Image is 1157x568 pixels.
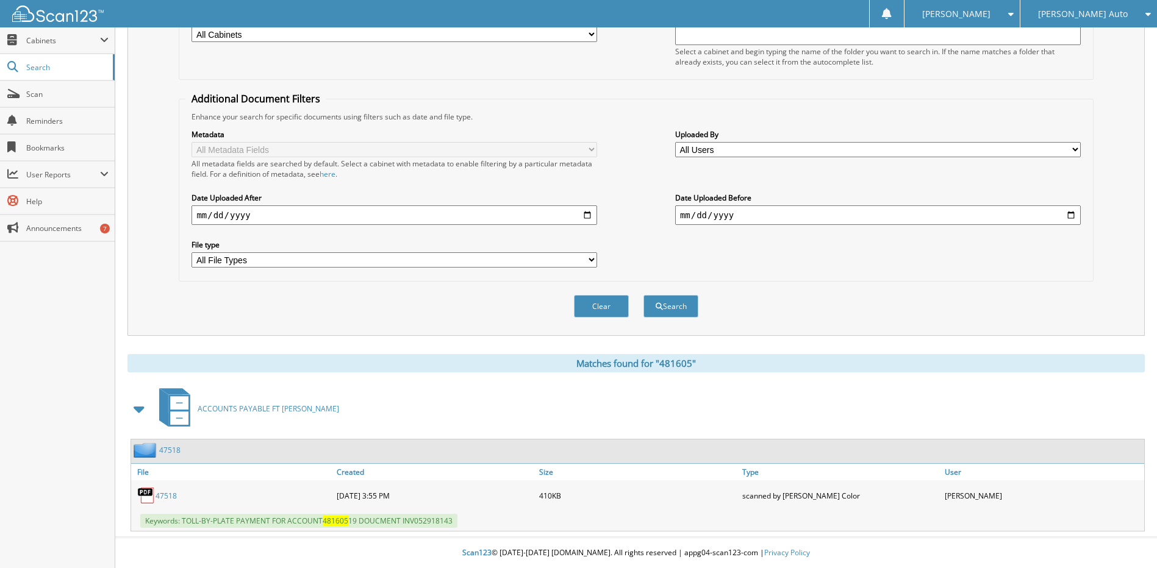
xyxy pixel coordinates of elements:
div: Select a cabinet and begin typing the name of the folder you want to search in. If the name match... [675,46,1081,67]
span: Scan123 [462,547,492,558]
legend: Additional Document Filters [185,92,326,105]
span: Bookmarks [26,143,109,153]
span: [PERSON_NAME] [922,10,990,18]
div: [DATE] 3:55 PM [334,483,536,508]
div: All metadata fields are searched by default. Select a cabinet with metadata to enable filtering b... [192,158,597,179]
label: Metadata [192,129,597,140]
a: 47518 [159,445,181,455]
div: Enhance your search for specific documents using filters such as date and file type. [185,112,1086,122]
div: scanned by [PERSON_NAME] Color [739,483,942,508]
span: Reminders [26,116,109,126]
label: Uploaded By [675,129,1081,140]
img: scan123-logo-white.svg [12,5,104,22]
img: folder2.png [134,442,159,458]
label: Date Uploaded Before [675,193,1081,203]
img: PDF.png [137,486,156,505]
div: Matches found for "481605" [127,354,1145,372]
span: Search [26,62,107,73]
div: 7 [100,224,110,233]
div: [PERSON_NAME] [942,483,1144,508]
a: Privacy Policy [764,547,810,558]
a: File [131,464,334,480]
iframe: Chat Widget [1096,509,1157,568]
span: Cabinets [26,35,100,46]
span: ACCOUNTS PAYABLE FT [PERSON_NAME] [198,403,339,414]
div: 410KB [536,483,739,508]
span: Scan [26,89,109,99]
input: end [675,205,1081,225]
span: 481605 [323,516,348,526]
a: here [320,169,335,179]
span: Keywords: TOLL-BY-PLATE PAYMENT FOR ACCOUNT 19 DOUCMENT INV052918143 [140,514,457,528]
div: © [DATE]-[DATE] [DOMAIN_NAME]. All rights reserved | appg04-scan123-com | [115,538,1157,568]
a: User [942,464,1144,480]
a: Size [536,464,739,480]
a: ACCOUNTS PAYABLE FT [PERSON_NAME] [152,385,339,433]
input: start [192,205,597,225]
a: 47518 [156,491,177,501]
span: User Reports [26,169,100,180]
a: Created [334,464,536,480]
span: [PERSON_NAME] Auto [1038,10,1128,18]
label: File type [192,240,597,250]
span: Help [26,196,109,207]
label: Date Uploaded After [192,193,597,203]
button: Clear [574,295,629,318]
span: Announcements [26,223,109,233]
a: Type [739,464,942,480]
button: Search [643,295,698,318]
